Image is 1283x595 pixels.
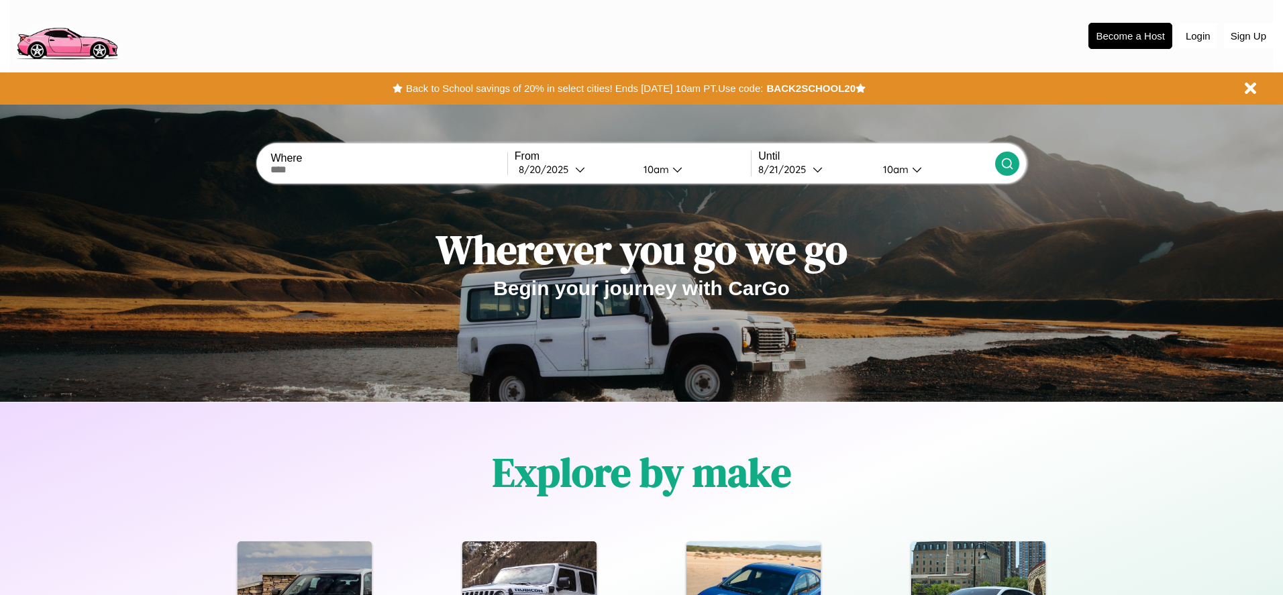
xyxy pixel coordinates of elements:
img: logo [10,7,123,63]
button: Back to School savings of 20% in select cities! Ends [DATE] 10am PT.Use code: [403,79,766,98]
button: 10am [633,162,751,176]
button: Become a Host [1088,23,1172,49]
button: 8/20/2025 [515,162,633,176]
div: 8 / 21 / 2025 [758,163,813,176]
label: Where [270,152,507,164]
div: 8 / 20 / 2025 [519,163,575,176]
button: Login [1179,23,1217,48]
div: 10am [637,163,672,176]
b: BACK2SCHOOL20 [766,83,856,94]
label: From [515,150,751,162]
label: Until [758,150,994,162]
button: Sign Up [1224,23,1273,48]
h1: Explore by make [493,445,791,500]
div: 10am [876,163,912,176]
button: 10am [872,162,994,176]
